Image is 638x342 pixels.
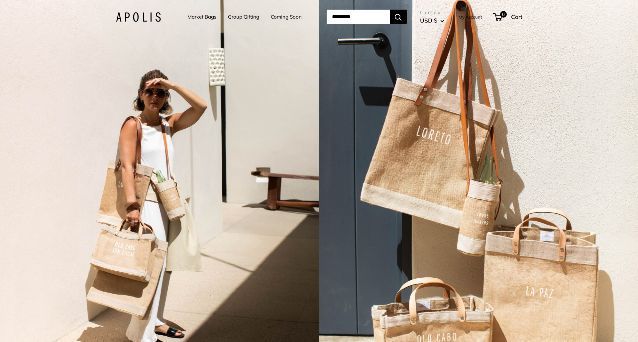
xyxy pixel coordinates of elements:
a: 0 Cart [494,12,522,22]
a: Group Gifting [228,12,259,22]
img: Apolis [116,12,161,22]
span: Currency [420,8,444,17]
span: 0 [500,11,506,18]
input: Search... [327,10,390,24]
span: USD $ [420,17,437,24]
a: Market Bags [187,12,216,22]
button: USD $ [420,15,444,26]
button: Search [390,10,407,24]
a: Coming Soon [271,12,302,22]
a: My Account [459,13,482,21]
span: Cart [511,13,522,20]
